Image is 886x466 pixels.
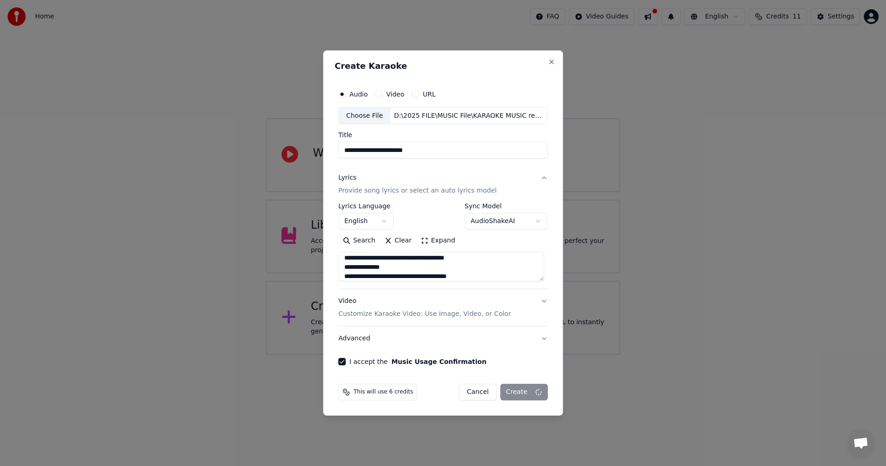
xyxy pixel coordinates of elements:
button: Cancel [459,384,497,400]
label: Sync Model [465,203,548,210]
div: D:\2025 FILE\MUSIC File\KARAOKE MUSIC ready\Air Supply\09-Sweet Dreams - Air Supply.mp3 [390,111,547,121]
div: Lyrics [338,174,356,183]
p: Provide song lyrics or select an auto lyrics model [338,187,497,196]
button: Clear [380,234,416,248]
label: Lyrics Language [338,203,394,210]
button: VideoCustomize Karaoke Video: Use Image, Video, or Color [338,290,548,327]
div: LyricsProvide song lyrics or select an auto lyrics model [338,203,548,289]
span: This will use 6 credits [353,388,413,396]
h2: Create Karaoke [335,62,551,70]
label: Title [338,132,548,139]
label: I accept the [349,358,486,365]
label: URL [423,91,436,97]
div: Video [338,297,511,319]
button: Advanced [338,327,548,351]
button: LyricsProvide song lyrics or select an auto lyrics model [338,166,548,203]
button: Expand [416,234,460,248]
button: Search [338,234,380,248]
div: Choose File [339,108,390,124]
p: Customize Karaoke Video: Use Image, Video, or Color [338,309,511,319]
label: Audio [349,91,368,97]
button: I accept the [391,358,486,365]
label: Video [386,91,404,97]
